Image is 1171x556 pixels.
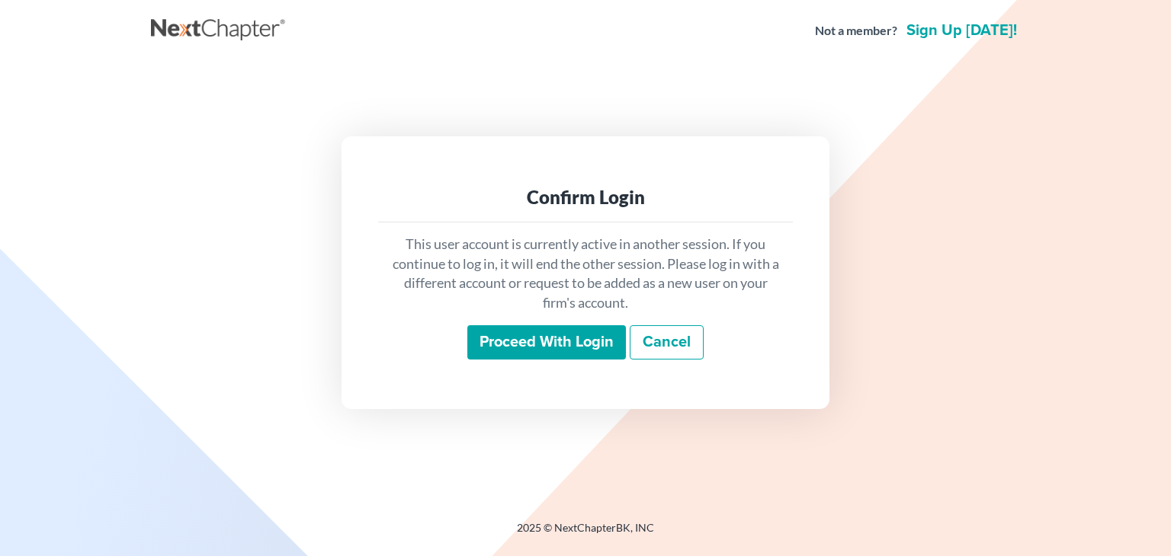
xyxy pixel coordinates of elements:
a: Sign up [DATE]! [903,23,1020,38]
div: Confirm Login [390,185,781,209]
p: This user account is currently active in another session. If you continue to log in, it will end ... [390,235,781,313]
input: Proceed with login [467,325,626,360]
div: 2025 © NextChapterBK, INC [151,520,1020,548]
strong: Not a member? [815,22,897,40]
a: Cancel [630,325,704,360]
